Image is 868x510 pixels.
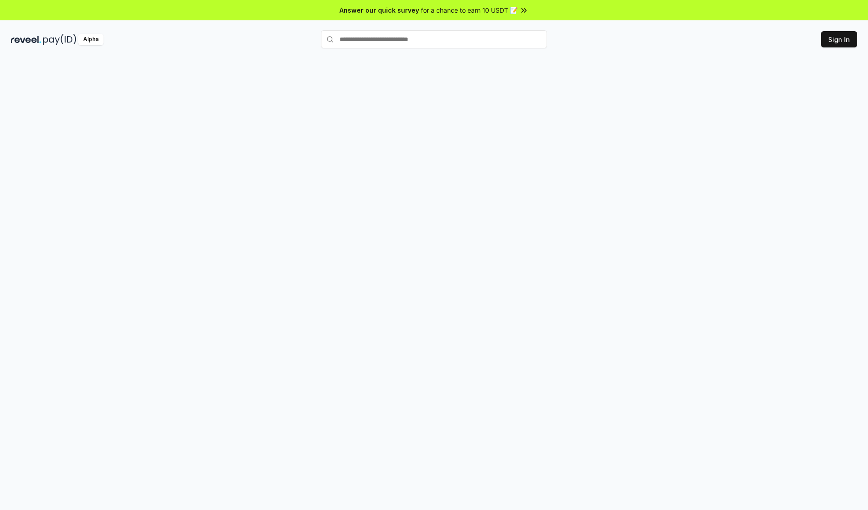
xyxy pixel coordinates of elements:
div: Alpha [78,34,104,45]
span: Answer our quick survey [340,5,419,15]
span: for a chance to earn 10 USDT 📝 [421,5,518,15]
img: pay_id [43,34,76,45]
button: Sign In [821,31,857,47]
img: reveel_dark [11,34,41,45]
